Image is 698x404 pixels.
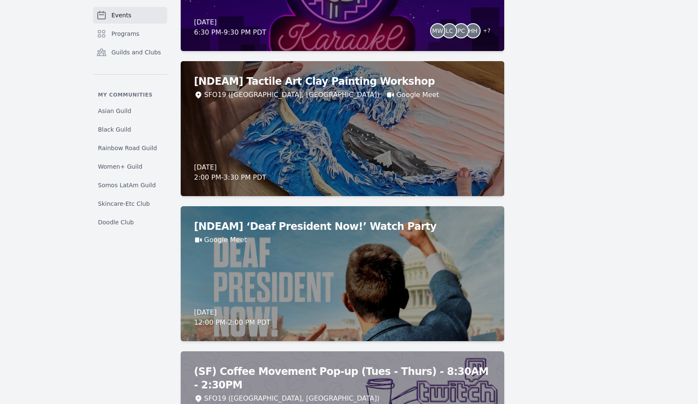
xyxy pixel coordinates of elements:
[478,26,491,38] span: + 7
[93,44,167,61] a: Guilds and Clubs
[98,181,156,189] span: Somos LatAm Guild
[194,220,491,233] h2: [NDEAM] ‘Deaf President Now!’ Watch Party
[93,7,167,230] nav: Sidebar
[93,103,167,119] a: Asian Guild
[194,162,267,183] div: [DATE] 2:00 PM - 3:30 PM PDT
[112,48,161,57] span: Guilds and Clubs
[98,107,131,115] span: Asian Guild
[204,90,380,100] div: SFO19 ([GEOGRAPHIC_DATA], [GEOGRAPHIC_DATA])
[181,61,504,196] a: [NDEAM] Tactile Art Clay Painting WorkshopSFO19 ([GEOGRAPHIC_DATA], [GEOGRAPHIC_DATA])Google Meet...
[93,7,167,24] a: Events
[468,28,477,34] span: HH
[432,28,443,34] span: MW
[112,11,131,19] span: Events
[204,235,247,245] a: Google Meet
[93,25,167,42] a: Programs
[396,90,439,100] a: Google Meet
[98,199,150,208] span: Skincare-Etc Club
[98,125,131,134] span: Black Guild
[98,162,142,171] span: Women+ Guild
[93,215,167,230] a: Doodle Club
[194,307,271,328] div: [DATE] 12:00 PM - 2:00 PM PDT
[93,159,167,174] a: Women+ Guild
[93,140,167,156] a: Rainbow Road Guild
[93,92,167,98] p: My communities
[98,218,134,226] span: Doodle Club
[204,393,380,404] div: SFO19 ([GEOGRAPHIC_DATA], [GEOGRAPHIC_DATA])
[194,75,491,88] h2: [NDEAM] Tactile Art Clay Painting Workshop
[194,17,267,38] div: [DATE] 6:30 PM - 9:30 PM PDT
[98,144,157,152] span: Rainbow Road Guild
[93,178,167,193] a: Somos LatAm Guild
[194,365,491,392] h2: (SF) Coffee Movement Pop-up (Tues - Thurs) - 8:30AM - 2:30PM
[93,196,167,211] a: Skincare-Etc Club
[93,122,167,137] a: Black Guild
[112,30,139,38] span: Programs
[446,28,453,34] span: LC
[181,206,504,341] a: [NDEAM] ‘Deaf President Now!’ Watch PartyGoogle Meet[DATE]12:00 PM-2:00 PM PDT
[457,28,465,34] span: PC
